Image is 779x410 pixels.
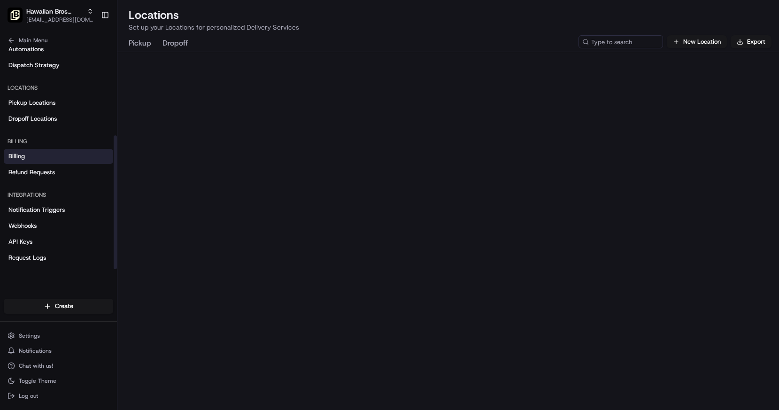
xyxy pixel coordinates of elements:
[83,171,102,178] span: [DATE]
[4,299,113,314] button: Create
[20,90,37,107] img: 9188753566659_6852d8bf1fb38e338040_72.png
[8,238,32,246] span: API Keys
[8,61,60,70] span: Dispatch Strategy
[78,146,81,153] span: •
[4,134,113,149] div: Billing
[29,171,76,178] span: [PERSON_NAME]
[19,347,52,355] span: Notifications
[29,146,76,153] span: [PERSON_NAME]
[76,206,154,223] a: 💻API Documentation
[9,9,28,28] img: Nash
[79,211,87,218] div: 💻
[8,115,57,123] span: Dropoff Locations
[4,359,113,372] button: Chat with us!
[4,202,113,217] a: Notification Triggers
[4,374,113,387] button: Toggle Theme
[89,210,151,219] span: API Documentation
[578,35,663,48] input: Type to search
[8,8,23,23] img: Hawaiian Bros (Waco TX_6th)
[24,61,155,70] input: Clear
[160,93,171,104] button: Start new chat
[55,302,73,310] span: Create
[8,45,44,54] span: Automations
[4,218,113,233] a: Webhooks
[8,99,55,107] span: Pickup Locations
[19,377,56,385] span: Toggle Theme
[8,168,55,177] span: Refund Requests
[4,42,113,57] a: Automations
[9,137,24,152] img: Brittany Newman
[19,210,72,219] span: Knowledge Base
[26,16,93,23] button: [EMAIL_ADDRESS][DOMAIN_NAME]
[9,211,17,218] div: 📗
[42,90,154,99] div: Start new chat
[8,206,65,214] span: Notification Triggers
[93,233,114,240] span: Pylon
[162,36,188,52] button: Dropoff
[8,152,25,161] span: Billing
[4,34,113,47] button: Main Menu
[731,35,771,48] button: Export
[4,95,113,110] a: Pickup Locations
[4,4,97,26] button: Hawaiian Bros (Waco TX_6th)Hawaiian Bros (Waco TX_6th)[EMAIL_ADDRESS][DOMAIN_NAME]
[129,8,768,23] h2: Locations
[9,162,24,177] img: Masood Aslam
[4,250,113,265] a: Request Logs
[83,146,102,153] span: [DATE]
[4,187,113,202] div: Integrations
[8,254,46,262] span: Request Logs
[129,23,768,32] p: Set up your Locations for personalized Delivery Services
[66,232,114,240] a: Powered byPylon
[9,38,171,53] p: Welcome 👋
[9,122,63,130] div: Past conversations
[42,99,129,107] div: We're available if you need us!
[4,165,113,180] a: Refund Requests
[9,90,26,107] img: 1736555255976-a54dd68f-1ca7-489b-9aae-adbdc363a1c4
[4,234,113,249] a: API Keys
[26,7,83,16] button: Hawaiian Bros (Waco TX_6th)
[19,332,40,340] span: Settings
[4,329,113,342] button: Settings
[129,36,151,52] button: Pickup
[4,389,113,402] button: Log out
[8,222,37,230] span: Webhooks
[6,206,76,223] a: 📗Knowledge Base
[4,58,113,73] a: Dispatch Strategy
[4,80,113,95] div: Locations
[667,35,727,48] button: New Location
[78,171,81,178] span: •
[4,111,113,126] a: Dropoff Locations
[19,171,26,179] img: 1736555255976-a54dd68f-1ca7-489b-9aae-adbdc363a1c4
[4,149,113,164] a: Billing
[19,146,26,154] img: 1736555255976-a54dd68f-1ca7-489b-9aae-adbdc363a1c4
[19,37,47,44] span: Main Menu
[4,344,113,357] button: Notifications
[19,392,38,400] span: Log out
[146,120,171,132] button: See all
[19,362,53,370] span: Chat with us!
